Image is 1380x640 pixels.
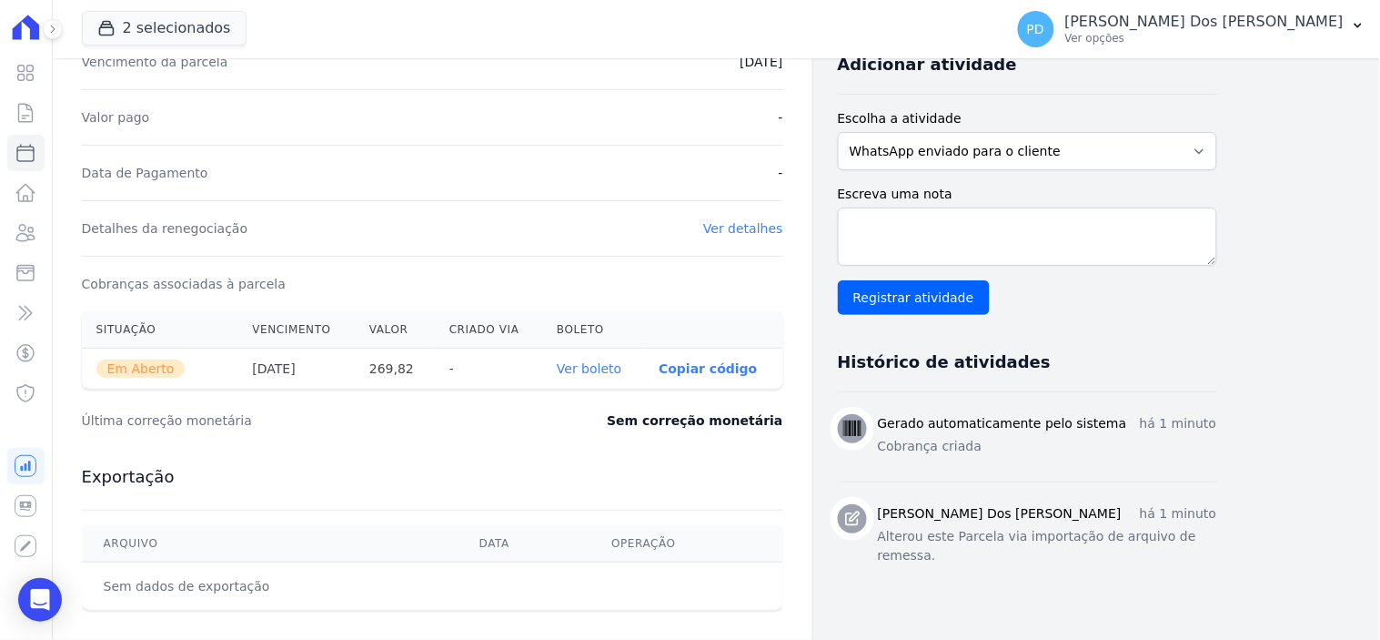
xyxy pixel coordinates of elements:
th: Operação [589,525,782,563]
button: PD [PERSON_NAME] Dos [PERSON_NAME] Ver opções [1003,4,1380,55]
a: Ver boleto [557,361,621,376]
input: Registrar atividade [838,280,990,315]
button: 2 selecionados [82,11,247,46]
th: Vencimento [237,311,355,349]
td: Sem dados de exportação [82,563,458,611]
th: Valor [355,311,435,349]
dt: Detalhes da renegociação [82,219,248,238]
h3: [PERSON_NAME] Dos [PERSON_NAME] [878,504,1122,523]
dt: Vencimento da parcela [82,53,228,71]
label: Escolha a atividade [838,109,1217,128]
label: Escreva uma nota [838,185,1217,204]
span: PD [1027,23,1044,36]
p: [PERSON_NAME] Dos [PERSON_NAME] [1065,13,1344,31]
h3: Gerado automaticamente pelo sistema [878,414,1127,433]
h3: Exportação [82,466,783,488]
dd: Sem correção monetária [607,411,782,430]
h3: Histórico de atividades [838,351,1051,373]
span: Em Aberto [96,360,186,378]
div: Open Intercom Messenger [18,578,62,622]
dd: [DATE] [740,53,782,71]
button: Copiar código [659,361,757,376]
p: Alterou este Parcela via importação de arquivo de remessa. [878,527,1217,565]
th: [DATE] [237,349,355,390]
th: Situação [82,311,238,349]
dt: Última correção monetária [82,411,497,430]
th: Arquivo [82,525,458,563]
p: há 1 minuto [1140,504,1217,523]
a: Ver detalhes [703,221,783,236]
dd: - [779,164,783,182]
p: Ver opções [1065,31,1344,46]
th: - [435,349,542,390]
th: 269,82 [355,349,435,390]
dt: Data de Pagamento [82,164,208,182]
p: Cobrança criada [878,437,1217,456]
dt: Cobranças associadas à parcela [82,275,286,293]
th: Boleto [542,311,644,349]
th: Data [458,525,589,563]
p: há 1 minuto [1140,414,1217,433]
th: Criado via [435,311,542,349]
h3: Adicionar atividade [838,54,1017,76]
dt: Valor pago [82,108,150,127]
dd: - [779,108,783,127]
